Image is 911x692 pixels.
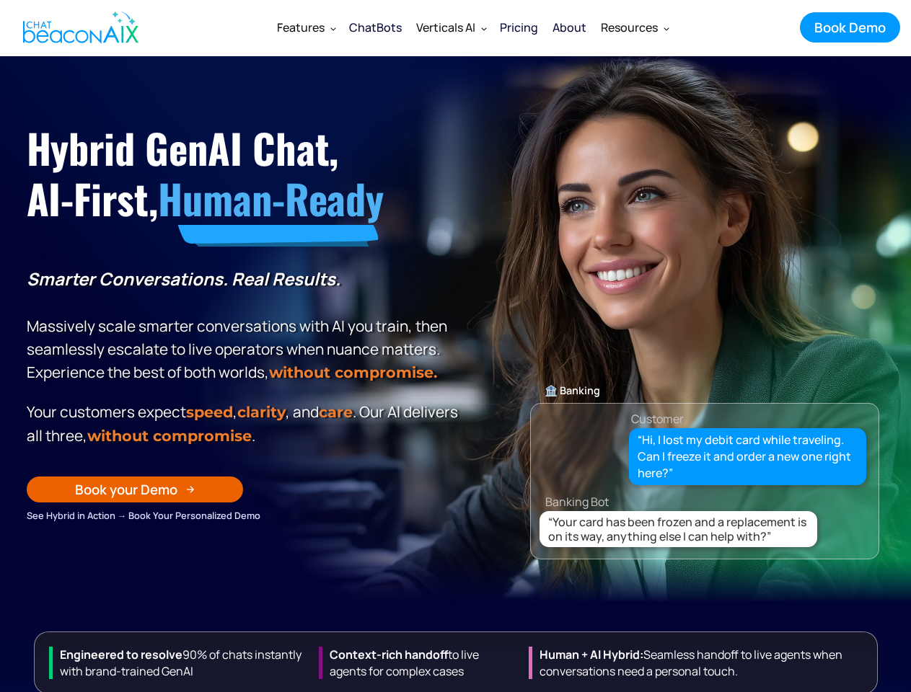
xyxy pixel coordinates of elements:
div: 🏦 Banking [531,381,879,401]
div: About [553,17,586,37]
a: About [545,9,594,46]
div: 90% of chats instantly with brand-trained GenAI [49,647,307,679]
div: See Hybrid in Action → Book Your Personalized Demo [27,507,463,523]
img: Arrow [186,485,195,494]
strong: speed [186,403,233,421]
a: ChatBots [342,9,409,46]
img: Dropdown [664,25,669,31]
div: Features [270,10,342,45]
strong: Human + Al Hybrid: [540,647,643,662]
strong: Engineered to resolve [60,647,182,662]
div: “Hi, I lost my debit card while traveling. Can I freeze it and order a new one right here?” [638,432,858,482]
img: Dropdown [330,25,336,31]
h1: Hybrid GenAI Chat, AI-First, [27,123,463,224]
a: Book Demo [800,12,900,43]
p: Massively scale smarter conversations with AI you train, then seamlessly escalate to live operato... [27,267,463,384]
div: Verticals AI [409,10,493,45]
span: care [319,403,353,421]
div: Features [277,17,325,37]
span: Human-Ready [158,168,384,228]
a: Pricing [493,9,545,46]
div: Resources [594,10,675,45]
div: Verticals AI [416,17,475,37]
strong: Context-rich handoff [330,647,448,662]
div: Book Demo [814,18,886,37]
a: home [11,2,146,53]
a: Book your Demo [27,476,243,502]
strong: Smarter Conversations. Real Results. [27,267,340,290]
div: Resources [601,17,658,37]
div: Seamless handoff to live agents when conversations need a personal touch. [529,647,870,679]
img: Dropdown [481,25,487,31]
span: clarity [237,403,286,421]
div: Book your Demo [75,480,177,499]
div: Customer [631,409,684,429]
p: Your customers expect , , and . Our Al delivers all three, . [27,400,463,448]
div: ChatBots [349,17,402,37]
div: to live agents for complex cases [319,647,517,679]
strong: without compromise. [269,363,437,381]
div: Pricing [500,17,538,37]
span: without compromise [87,427,252,445]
